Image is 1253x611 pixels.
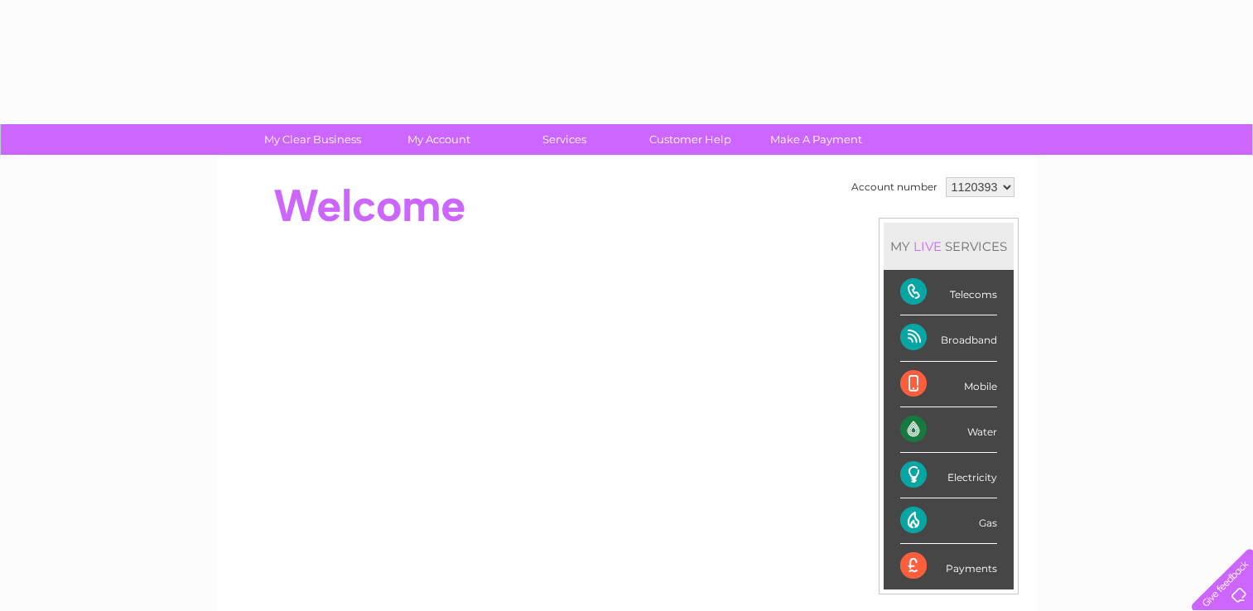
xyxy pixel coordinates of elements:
[884,223,1014,270] div: MY SERVICES
[910,238,945,254] div: LIVE
[900,544,997,589] div: Payments
[370,124,507,155] a: My Account
[847,173,942,201] td: Account number
[900,362,997,407] div: Mobile
[748,124,884,155] a: Make A Payment
[244,124,381,155] a: My Clear Business
[900,498,997,544] div: Gas
[622,124,759,155] a: Customer Help
[900,270,997,315] div: Telecoms
[900,453,997,498] div: Electricity
[900,315,997,361] div: Broadband
[900,407,997,453] div: Water
[496,124,633,155] a: Services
